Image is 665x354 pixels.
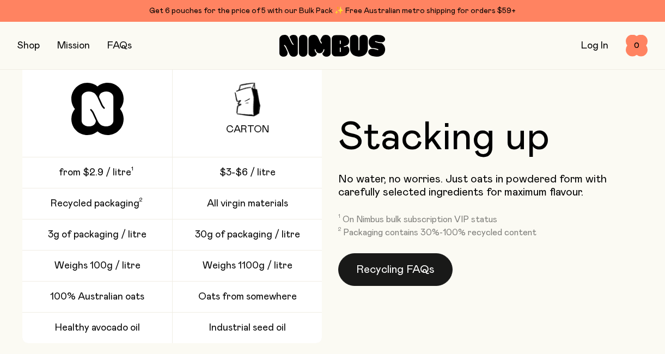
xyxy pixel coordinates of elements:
[107,41,132,51] a: FAQs
[219,166,276,179] span: $3-$6 / litre
[581,41,608,51] a: Log In
[17,4,648,17] div: Get 6 pouches for the price of 5 with our Bulk Pack ✨ Free Australian metro shipping for orders $59+
[338,253,453,286] a: Recycling FAQs
[207,197,288,210] span: All virgin materials
[55,321,140,334] span: Healthy avocado oil
[226,123,269,136] span: CARTON
[338,118,550,157] h2: Stacking up
[57,41,90,51] a: Mission
[198,290,297,303] span: Oats from somewhere
[48,228,147,241] span: 3g of packaging / litre
[209,321,286,334] span: Industrial seed oil
[195,228,300,241] span: 30g of packaging / litre
[50,290,144,303] span: 100% Australian oats
[54,259,141,272] span: Weighs 100g / litre
[51,197,139,210] span: Recycled packaging
[343,214,497,225] p: On Nimbus bulk subscription VIP status
[338,173,648,199] p: No water, no worries. Just oats in powdered form with carefully selected ingredients for maximum ...
[626,35,648,57] button: 0
[59,166,131,179] span: from $2.9 / litre
[203,259,292,272] span: Weighs 1100g / litre
[343,227,536,238] p: Packaging contains 30%-100% recycled content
